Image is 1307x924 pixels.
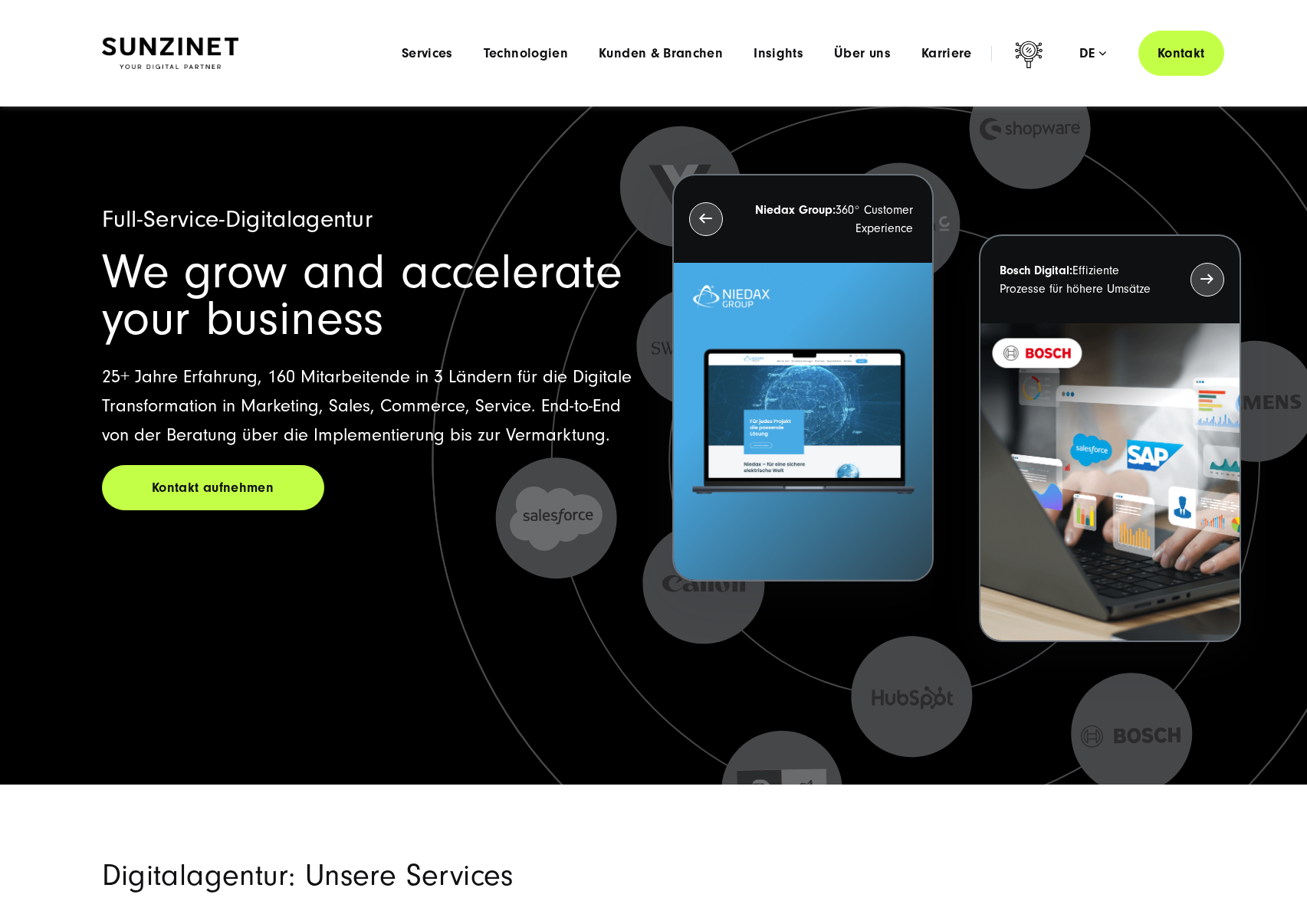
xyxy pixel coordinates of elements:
[1079,46,1106,61] div: de
[102,38,238,70] img: SUNZINET Full Service Digital Agentur
[674,263,932,581] img: Letztes Projekt von Niedax. Ein Laptop auf dem die Niedax Website geöffnet ist, auf blauem Hinter...
[102,465,324,510] a: Kontakt aufnehmen
[1138,31,1224,76] a: Kontakt
[102,244,622,346] span: We grow and accelerate your business
[1000,261,1162,298] p: Effiziente Prozesse für höhere Umsätze
[834,46,891,61] a: Über uns
[980,323,1239,641] img: BOSCH - Kundeprojekt - Digital Transformation Agentur SUNZINET
[672,174,934,582] button: Niedax Group:360° Customer Experience Letztes Projekt von Niedax. Ein Laptop auf dem die Niedax W...
[102,861,830,890] h2: Digitalagentur: Unsere Services
[755,203,836,217] strong: Niedax Group:
[402,46,453,61] a: Services
[921,46,972,61] a: Karriere
[102,205,373,233] span: Full-Service-Digitalagentur
[750,201,913,238] p: 360° Customer Experience
[1000,264,1072,277] strong: Bosch Digital:
[484,46,568,61] a: Technologien
[102,362,635,450] p: 25+ Jahre Erfahrung, 160 Mitarbeitende in 3 Ländern für die Digitale Transformation in Marketing,...
[979,234,1240,643] button: Bosch Digital:Effiziente Prozesse für höhere Umsätze BOSCH - Kundeprojekt - Digital Transformatio...
[754,46,803,61] a: Insights
[599,46,723,61] a: Kunden & Branchen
